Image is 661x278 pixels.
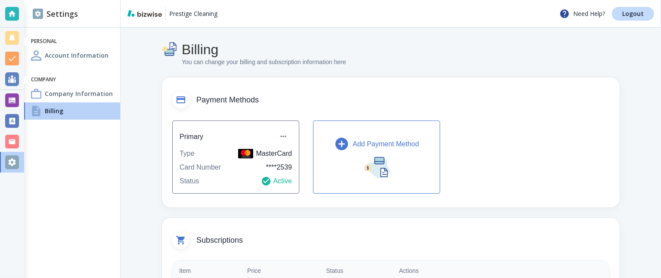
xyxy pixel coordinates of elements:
a: Company InformationCompany Information [24,85,120,102]
h2: Settings [33,8,78,20]
img: DashboardSidebarSettings.svg [33,9,43,19]
p: MasterCard [238,148,292,159]
p: Card Number [180,162,221,173]
p: Status [180,176,199,186]
p: Prestige Cleaning [169,9,217,18]
span: Subscriptions [196,236,609,245]
a: Account InformationAccount Information [24,47,120,64]
h6: Primary [180,131,203,142]
img: bizwise [127,10,162,17]
h6: Personal [31,38,113,45]
a: Prestige Cleaning [169,7,217,21]
img: MasterCard [238,149,253,158]
img: Billing [162,41,178,58]
a: Logout [612,7,654,21]
h4: Billing [45,106,63,115]
p: You can change your billing and subscription information here [182,58,346,67]
p: Logout [622,11,644,17]
p: Type [180,148,195,159]
a: BillingBilling [24,102,120,120]
span: Payment Methods [196,96,609,105]
h6: Company [31,76,113,83]
p: Add Payment Method [353,139,419,149]
p: Active [261,176,292,186]
h4: Billing [182,41,346,58]
button: Add Payment Method [313,120,440,194]
h4: Account Information [45,51,109,60]
p: Need Help? [559,9,605,19]
h4: Company Information [45,89,113,98]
